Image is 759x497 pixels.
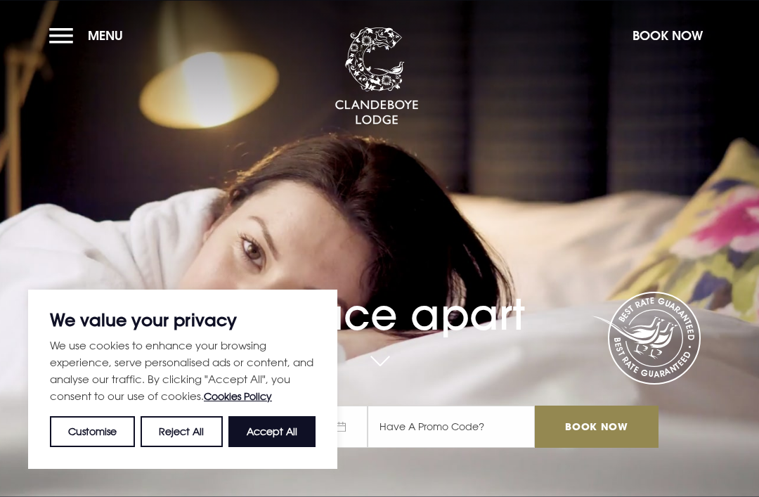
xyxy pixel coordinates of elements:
input: Book Now [535,406,659,448]
button: Customise [50,416,135,447]
h1: A place apart [100,259,659,340]
p: We value your privacy [50,311,316,328]
div: We value your privacy [28,290,337,469]
a: Cookies Policy [204,390,272,402]
p: We use cookies to enhance your browsing experience, serve personalised ads or content, and analys... [50,337,316,405]
button: Accept All [228,416,316,447]
button: Book Now [625,20,710,51]
img: Clandeboye Lodge [335,27,419,126]
span: Menu [88,27,123,44]
input: Have A Promo Code? [368,406,535,448]
button: Menu [49,20,130,51]
button: Reject All [141,416,222,447]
